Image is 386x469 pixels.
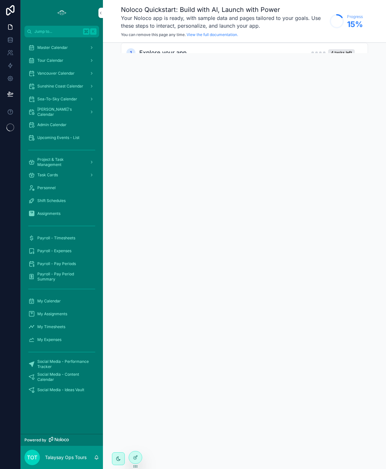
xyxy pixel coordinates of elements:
[37,71,75,76] span: Vancouver Calendar
[24,55,99,66] a: Tour Calendar
[24,119,99,131] a: Admin Calendar
[37,97,77,102] span: Sea-To-Sky Calendar
[37,235,75,241] span: Payroll - Timesheets
[37,58,63,63] span: Tour Calendar
[121,32,186,37] span: You can remove this page any time.
[24,80,99,92] a: Sunshine Coast Calendar
[121,14,326,30] h3: Your Noloco app is ready, with sample data and pages tailored to your goals. Use these steps to i...
[37,299,61,304] span: My Calendar
[37,387,84,392] span: Social Media - Ideas Vault
[24,68,99,79] a: Vancouver Calendar
[37,372,93,382] span: Social Media - Content Calendar
[37,248,71,253] span: Payroll - Expenses
[24,295,99,307] a: My Calendar
[37,198,66,203] span: Shift Schedules
[24,93,99,105] a: Sea-To-Sky Calendar
[24,321,99,333] a: My Timesheets
[37,324,65,329] span: My Timesheets
[24,245,99,257] a: Payroll - Expenses
[37,172,58,178] span: Task Cards
[37,359,93,369] span: Social Media - Performance Tracker
[37,45,68,50] span: Master Calendar
[24,271,99,282] a: Payroll - Pay Period Summary
[24,195,99,207] a: Shift Schedules
[37,211,60,216] span: Assignments
[347,14,363,19] span: Progress
[187,32,238,37] a: View the full documentation.
[24,384,99,396] a: Social Media - Ideas Vault
[24,208,99,219] a: Assignments
[24,437,46,443] span: Powered by
[21,37,103,404] div: scrollable content
[45,454,87,461] p: Talaysay Ops Tours
[37,271,93,282] span: Payroll - Pay Period Summary
[24,371,99,383] a: Social Media - Content Calendar
[24,169,99,181] a: Task Cards
[37,84,83,89] span: Sunshine Coast Calendar
[24,156,99,168] a: Project & Task Management
[37,185,56,190] span: Personnel
[24,42,99,53] a: Master Calendar
[24,308,99,320] a: My Assignments
[37,107,84,117] span: [PERSON_NAME]'s Calendar
[37,311,67,317] span: My Assignments
[24,232,99,244] a: Payroll - Timesheets
[27,454,37,461] span: TOT
[37,261,76,266] span: Payroll - Pay Periods
[37,337,61,342] span: My Expenses
[121,5,326,14] h1: Noloco Quickstart: Build with AI, Launch with Power
[91,29,96,34] span: K
[24,334,99,345] a: My Expenses
[24,26,99,37] button: Jump to...K
[24,106,99,118] a: [PERSON_NAME]'s Calendar
[37,157,84,167] span: Project & Task Management
[24,258,99,270] a: Payroll - Pay Periods
[24,132,99,143] a: Upcoming Events - List
[24,182,99,194] a: Personnel
[34,29,80,34] span: Jump to...
[24,358,99,370] a: Social Media - Performance Tracker
[57,8,67,18] img: App logo
[37,122,67,127] span: Admin Calendar
[37,135,79,140] span: Upcoming Events - List
[347,19,363,30] span: 15 %
[21,434,103,446] a: Powered by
